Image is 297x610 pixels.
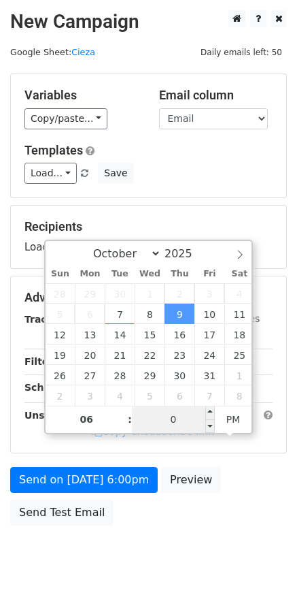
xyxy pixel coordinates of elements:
a: Copy unsubscribe link [92,426,214,438]
a: Templates [24,143,83,157]
h5: Advanced [24,290,273,305]
span: September 28, 2025 [46,283,75,304]
span: Fri [194,270,224,278]
span: October 24, 2025 [194,344,224,365]
span: November 7, 2025 [194,385,224,406]
a: Send on [DATE] 6:00pm [10,467,158,493]
span: October 14, 2025 [105,324,135,344]
span: September 30, 2025 [105,283,135,304]
span: November 6, 2025 [164,385,194,406]
span: October 30, 2025 [164,365,194,385]
span: Sat [224,270,254,278]
strong: Filters [24,356,59,367]
input: Year [161,247,210,260]
small: Google Sheet: [10,47,95,57]
a: Send Test Email [10,500,113,526]
span: October 10, 2025 [194,304,224,324]
strong: Tracking [24,314,70,325]
span: Thu [164,270,194,278]
span: October 1, 2025 [135,283,164,304]
div: Loading... [24,219,273,255]
span: Tue [105,270,135,278]
span: October 25, 2025 [224,344,254,365]
span: November 4, 2025 [105,385,135,406]
span: October 16, 2025 [164,324,194,344]
span: Click to toggle [215,406,252,433]
span: October 20, 2025 [75,344,105,365]
input: Hour [46,406,128,433]
a: Copy/paste... [24,108,107,129]
span: October 17, 2025 [194,324,224,344]
h2: New Campaign [10,10,287,33]
span: October 3, 2025 [194,283,224,304]
span: November 5, 2025 [135,385,164,406]
a: Preview [161,467,221,493]
span: September 29, 2025 [75,283,105,304]
span: November 1, 2025 [224,365,254,385]
a: Cieza [71,47,95,57]
span: October 8, 2025 [135,304,164,324]
strong: Schedule [24,382,73,393]
span: October 19, 2025 [46,344,75,365]
span: October 22, 2025 [135,344,164,365]
span: October 23, 2025 [164,344,194,365]
span: October 13, 2025 [75,324,105,344]
div: Widget de chat [229,545,297,610]
span: October 9, 2025 [164,304,194,324]
span: November 3, 2025 [75,385,105,406]
span: October 7, 2025 [105,304,135,324]
iframe: Chat Widget [229,545,297,610]
span: October 6, 2025 [75,304,105,324]
strong: Unsubscribe [24,410,91,421]
h5: Recipients [24,219,273,234]
span: October 5, 2025 [46,304,75,324]
span: October 29, 2025 [135,365,164,385]
span: November 8, 2025 [224,385,254,406]
span: November 2, 2025 [46,385,75,406]
span: Wed [135,270,164,278]
span: October 18, 2025 [224,324,254,344]
span: Sun [46,270,75,278]
h5: Email column [159,88,273,103]
span: October 28, 2025 [105,365,135,385]
span: October 31, 2025 [194,365,224,385]
span: : [128,406,132,433]
a: Load... [24,163,77,184]
span: October 21, 2025 [105,344,135,365]
h5: Variables [24,88,139,103]
input: Minute [132,406,215,433]
span: October 27, 2025 [75,365,105,385]
span: October 12, 2025 [46,324,75,344]
a: Daily emails left: 50 [196,47,287,57]
span: October 11, 2025 [224,304,254,324]
span: October 15, 2025 [135,324,164,344]
span: Daily emails left: 50 [196,45,287,60]
span: October 26, 2025 [46,365,75,385]
span: Mon [75,270,105,278]
button: Save [98,163,133,184]
span: October 4, 2025 [224,283,254,304]
span: October 2, 2025 [164,283,194,304]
